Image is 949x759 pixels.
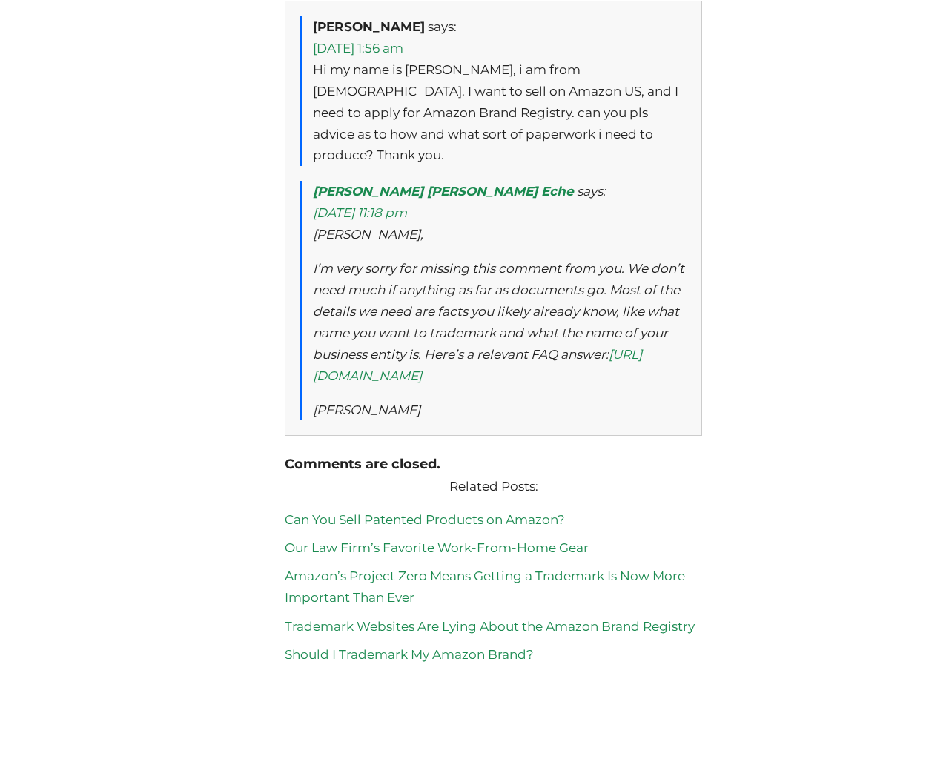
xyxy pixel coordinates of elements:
[313,258,687,386] p: I’m very sorry for missing this comment from you. We don’t need much if anything as far as docume...
[577,184,606,199] span: says:
[313,224,687,245] p: [PERSON_NAME],
[285,512,565,527] a: Can You Sell Patented Products on Amazon?
[313,59,687,167] p: Hi my name is [PERSON_NAME], i am from [DEMOGRAPHIC_DATA]. I want to sell on Amazon US, and I nee...
[285,647,534,662] a: Should I Trademark My Amazon Brand?
[313,400,687,421] p: [PERSON_NAME]
[285,569,685,605] a: Amazon’s Project Zero Means Getting a Trademark Is Now More Important Than Ever
[313,347,642,383] a: [URL][DOMAIN_NAME]
[313,184,574,199] a: [PERSON_NAME] [PERSON_NAME] Eche
[285,540,589,555] a: Our Law Firm’s Favorite Work-From-Home Gear
[313,19,425,34] b: [PERSON_NAME]
[285,451,702,477] h4: Comments are closed.
[428,19,457,34] span: says:
[285,619,695,634] a: Trademark Websites Are Lying About the Amazon Brand Registry
[313,205,407,220] a: [DATE] 11:18 pm
[313,41,403,56] a: [DATE] 1:56 am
